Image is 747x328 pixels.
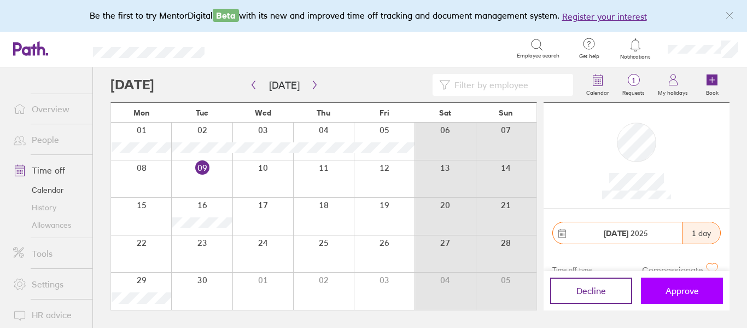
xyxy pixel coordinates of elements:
[439,108,451,117] span: Sat
[550,278,632,304] button: Decline
[133,108,150,117] span: Mon
[641,278,723,304] button: Approve
[4,216,92,234] a: Allowances
[682,222,720,244] div: 1 day
[4,243,92,264] a: Tools
[642,264,703,275] span: Compassionate
[604,228,628,238] strong: [DATE]
[196,108,208,117] span: Tue
[4,129,92,151] a: People
[213,9,239,22] span: Beta
[616,67,651,102] a: 1Requests
[90,9,658,23] div: Be the first to try MentorDigital with its new and improved time off tracking and document manage...
[571,53,607,60] span: Get help
[616,76,651,85] span: 1
[651,67,695,102] a: My holidays
[580,87,616,96] label: Calendar
[616,87,651,96] label: Requests
[317,108,330,117] span: Thu
[618,54,653,60] span: Notifications
[4,273,92,295] a: Settings
[699,87,725,96] label: Book
[562,10,647,23] button: Register your interest
[4,159,92,181] a: Time off
[604,229,648,238] span: 2025
[380,108,389,117] span: Fri
[4,181,92,199] a: Calendar
[255,108,271,117] span: Wed
[580,67,616,102] a: Calendar
[4,199,92,216] a: History
[4,304,92,326] a: HR advice
[450,74,567,95] input: Filter by employee
[499,108,513,117] span: Sun
[260,76,308,94] button: [DATE]
[576,286,606,296] span: Decline
[4,98,92,120] a: Overview
[666,286,699,296] span: Approve
[552,262,592,275] div: Time off type
[618,37,653,60] a: Notifications
[234,43,262,53] div: Search
[517,53,559,59] span: Employee search
[651,87,695,96] label: My holidays
[695,67,730,102] a: Book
